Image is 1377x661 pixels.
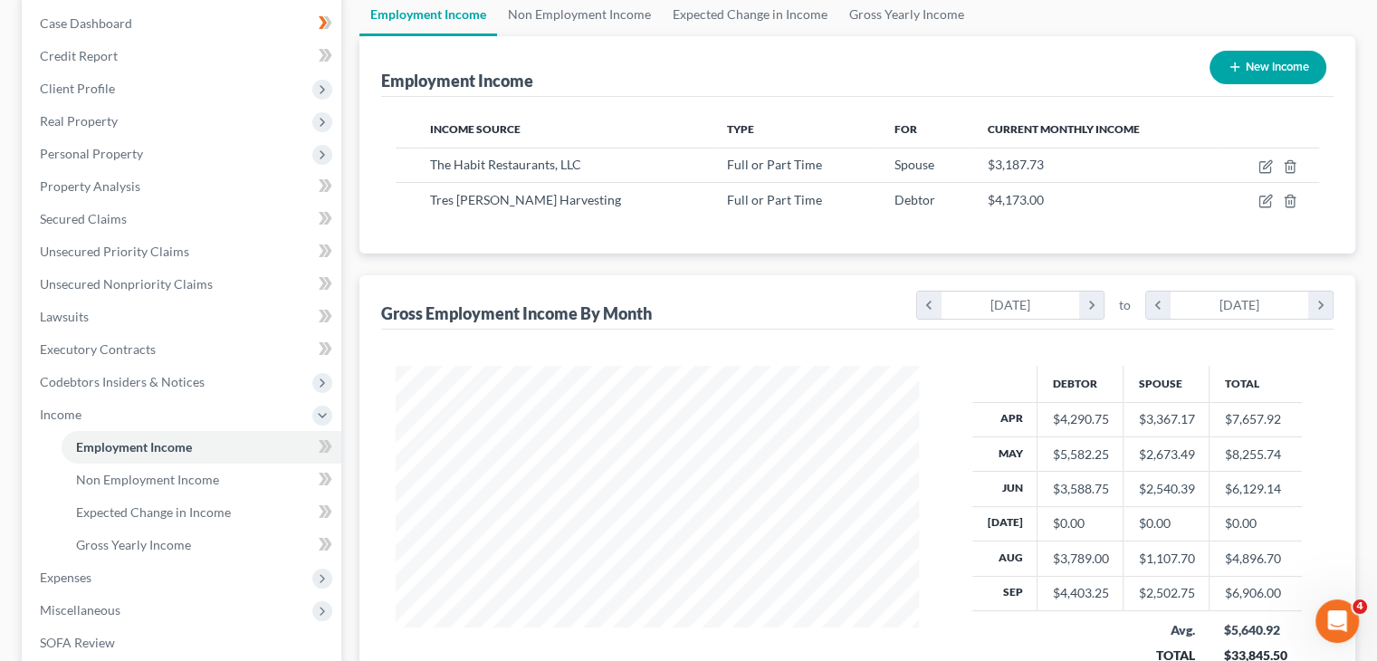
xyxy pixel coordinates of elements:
div: $4,403.25 [1052,584,1108,602]
div: Employment Income [381,70,533,91]
i: chevron_left [1146,292,1171,319]
a: Executory Contracts [25,333,341,366]
th: Debtor [1038,366,1124,402]
th: [DATE] [972,506,1038,541]
span: $4,173.00 [988,192,1044,207]
td: $6,906.00 [1210,576,1302,610]
span: Full or Part Time [727,157,822,172]
div: $2,673.49 [1138,445,1194,464]
th: Apr [972,402,1038,436]
span: Gross Yearly Income [76,537,191,552]
td: $7,657.92 [1210,402,1302,436]
div: [DATE] [1171,292,1309,319]
div: Avg. [1138,621,1195,639]
th: Total [1210,366,1302,402]
th: Jun [972,472,1038,506]
span: Personal Property [40,146,143,161]
a: Case Dashboard [25,7,341,40]
th: Sep [972,576,1038,610]
iframe: Intercom live chat [1315,599,1359,643]
a: Gross Yearly Income [62,529,341,561]
span: Type [727,122,754,136]
div: $3,367.17 [1138,410,1194,428]
a: Secured Claims [25,203,341,235]
div: $1,107.70 [1138,550,1194,568]
span: to [1119,296,1131,314]
span: Client Profile [40,81,115,96]
th: Aug [972,541,1038,576]
span: Non Employment Income [76,472,219,487]
span: Miscellaneous [40,602,120,618]
a: Non Employment Income [62,464,341,496]
span: Lawsuits [40,309,89,324]
a: Expected Change in Income [62,496,341,529]
span: Spouse [894,157,933,172]
span: The Habit Restaurants, LLC [430,157,581,172]
span: Expenses [40,570,91,585]
a: SOFA Review [25,627,341,659]
div: $5,582.25 [1052,445,1108,464]
a: Unsecured Priority Claims [25,235,341,268]
span: Unsecured Priority Claims [40,244,189,259]
span: Debtor [894,192,934,207]
div: [DATE] [942,292,1080,319]
span: For [894,122,916,136]
td: $4,896.70 [1210,541,1302,576]
span: Income [40,407,81,422]
span: Executory Contracts [40,341,156,357]
td: $8,255.74 [1210,436,1302,471]
div: $4,290.75 [1052,410,1108,428]
div: Gross Employment Income By Month [381,302,652,324]
a: Unsecured Nonpriority Claims [25,268,341,301]
span: Secured Claims [40,211,127,226]
span: $3,187.73 [988,157,1044,172]
th: Spouse [1124,366,1210,402]
td: $6,129.14 [1210,472,1302,506]
div: $0.00 [1052,514,1108,532]
a: Employment Income [62,431,341,464]
td: $0.00 [1210,506,1302,541]
span: Credit Report [40,48,118,63]
span: Current Monthly Income [988,122,1140,136]
div: $3,588.75 [1052,480,1108,498]
span: Employment Income [76,439,192,455]
span: Income Source [430,122,521,136]
span: Full or Part Time [727,192,822,207]
span: Unsecured Nonpriority Claims [40,276,213,292]
span: Tres [PERSON_NAME] Harvesting [430,192,621,207]
i: chevron_left [917,292,942,319]
div: $0.00 [1138,514,1194,532]
div: $2,540.39 [1138,480,1194,498]
span: Codebtors Insiders & Notices [40,374,205,389]
th: May [972,436,1038,471]
span: SOFA Review [40,635,115,650]
a: Credit Report [25,40,341,72]
a: Lawsuits [25,301,341,333]
span: Real Property [40,113,118,129]
div: $3,789.00 [1052,550,1108,568]
span: 4 [1353,599,1367,614]
i: chevron_right [1308,292,1333,319]
span: Case Dashboard [40,15,132,31]
a: Property Analysis [25,170,341,203]
span: Property Analysis [40,178,140,194]
span: Expected Change in Income [76,504,231,520]
i: chevron_right [1079,292,1104,319]
div: $5,640.92 [1224,621,1287,639]
button: New Income [1210,51,1326,84]
div: $2,502.75 [1138,584,1194,602]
